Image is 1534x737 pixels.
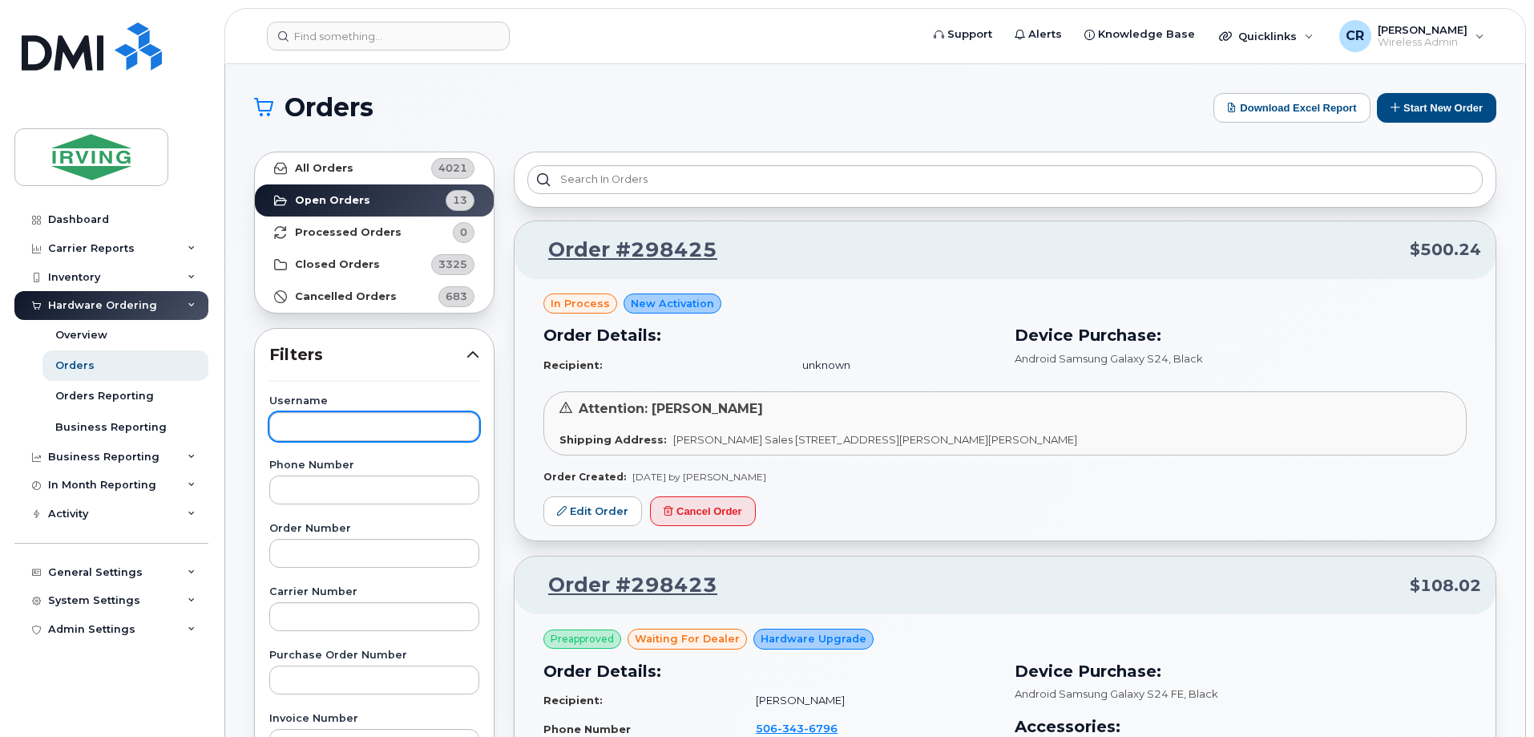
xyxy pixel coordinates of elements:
[295,162,353,175] strong: All Orders
[255,217,494,249] a: Processed Orders0
[529,236,717,265] a: Order #298425
[438,257,467,272] span: 3325
[632,471,766,483] span: [DATE] by [PERSON_NAME]
[255,281,494,313] a: Cancelled Orders683
[1015,352,1169,365] span: Android Samsung Galaxy S24
[1015,659,1467,683] h3: Device Purchase:
[269,714,479,724] label: Invoice Number
[269,343,466,366] span: Filters
[551,296,610,311] span: in process
[255,184,494,217] a: Open Orders13
[269,460,479,471] label: Phone Number
[295,258,380,271] strong: Closed Orders
[650,496,756,526] button: Cancel Order
[543,358,603,371] strong: Recipient:
[529,571,717,600] a: Order #298423
[438,160,467,176] span: 4021
[453,192,467,208] span: 13
[551,632,614,646] span: Preapproved
[295,194,370,207] strong: Open Orders
[1015,323,1467,347] h3: Device Purchase:
[543,659,995,683] h3: Order Details:
[1410,574,1481,597] span: $108.02
[1015,687,1184,700] span: Android Samsung Galaxy S24 FE
[756,722,838,735] span: 506
[756,722,857,735] a: 5063436796
[788,351,995,379] td: unknown
[1169,352,1203,365] span: , Black
[543,471,626,483] strong: Order Created:
[527,165,1483,194] input: Search in orders
[269,587,479,597] label: Carrier Number
[631,296,714,311] span: New Activation
[543,496,642,526] a: Edit Order
[673,433,1077,446] span: [PERSON_NAME] Sales [STREET_ADDRESS][PERSON_NAME][PERSON_NAME]
[543,694,603,707] strong: Recipient:
[255,249,494,281] a: Closed Orders3325
[1377,93,1496,123] button: Start New Order
[255,152,494,184] a: All Orders4021
[269,524,479,534] label: Order Number
[543,323,995,347] h3: Order Details:
[741,686,995,715] td: [PERSON_NAME]
[295,226,402,239] strong: Processed Orders
[777,722,804,735] span: 343
[761,631,866,646] span: Hardware Upgrade
[579,401,763,416] span: Attention: [PERSON_NAME]
[635,631,740,646] span: waiting for dealer
[285,95,373,119] span: Orders
[446,289,467,304] span: 683
[1410,238,1481,261] span: $500.24
[804,722,838,735] span: 6796
[543,723,631,735] strong: Phone Number
[1184,687,1218,700] span: , Black
[1213,93,1371,123] button: Download Excel Report
[269,396,479,407] label: Username
[559,433,667,446] strong: Shipping Address:
[269,650,479,661] label: Purchase Order Number
[460,225,467,240] span: 0
[295,290,397,303] strong: Cancelled Orders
